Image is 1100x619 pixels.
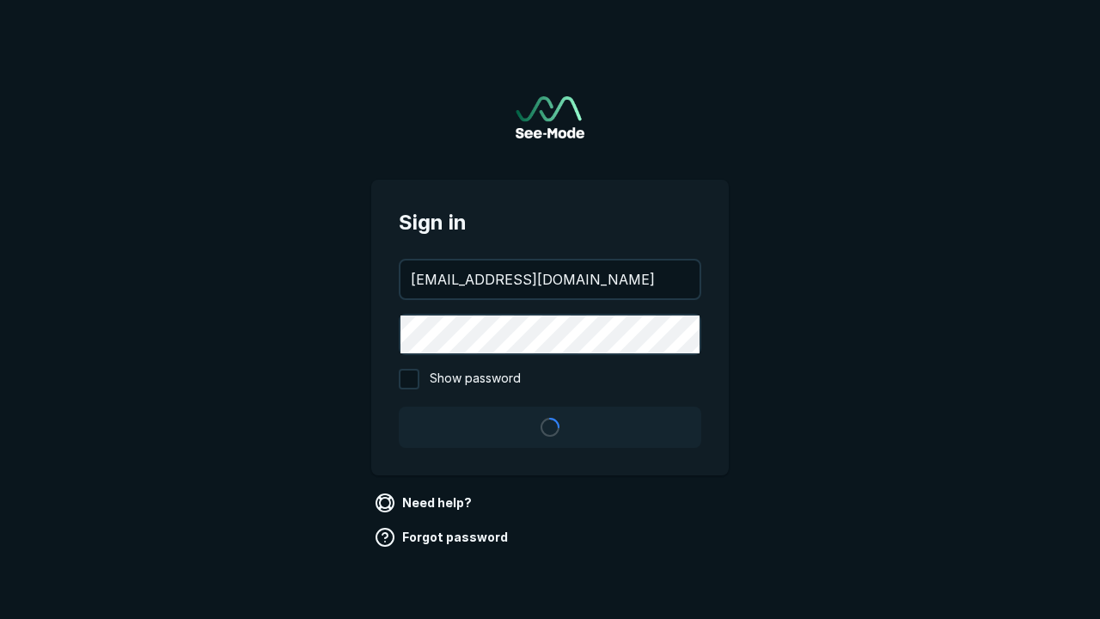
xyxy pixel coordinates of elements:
a: Need help? [371,489,479,517]
a: Forgot password [371,524,515,551]
span: Show password [430,369,521,389]
img: See-Mode Logo [516,96,584,138]
a: Go to sign in [516,96,584,138]
span: Sign in [399,207,701,238]
input: your@email.com [400,260,700,298]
